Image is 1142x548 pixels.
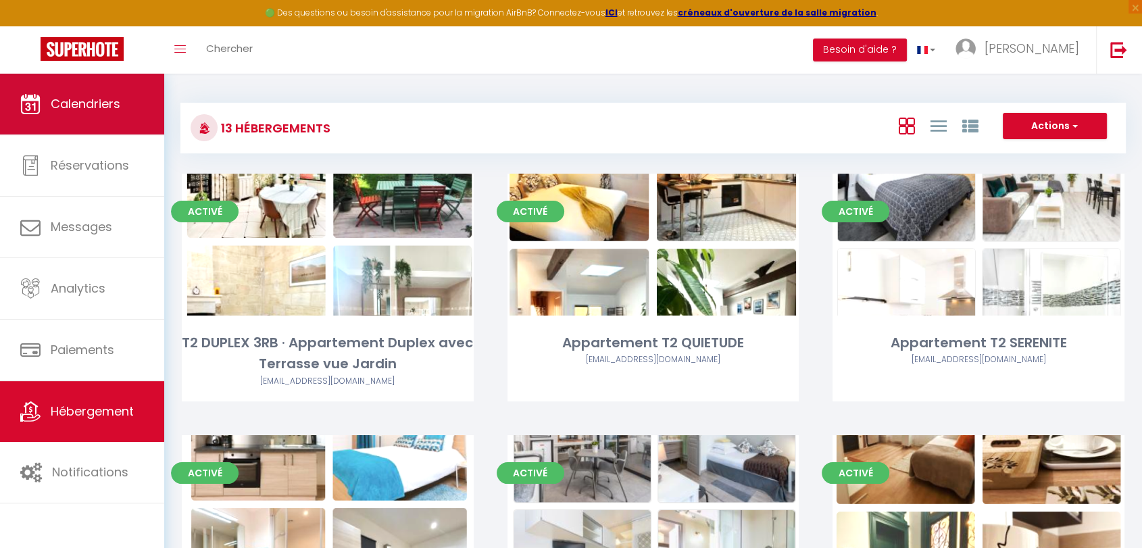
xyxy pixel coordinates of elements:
[822,462,889,484] span: Activé
[51,95,120,112] span: Calendriers
[196,26,263,74] a: Chercher
[497,462,564,484] span: Activé
[51,157,129,174] span: Réservations
[182,375,474,388] div: Airbnb
[206,41,253,55] span: Chercher
[51,280,105,297] span: Analytics
[833,332,1124,353] div: Appartement T2 SERENITE
[507,353,799,366] div: Airbnb
[218,113,330,143] h3: 13 Hébergements
[51,218,112,235] span: Messages
[678,7,876,18] a: créneaux d'ouverture de la salle migration
[1003,113,1107,140] button: Actions
[945,26,1096,74] a: ... [PERSON_NAME]
[955,39,976,59] img: ...
[930,114,946,136] a: Vue en Liste
[51,403,134,420] span: Hébergement
[1110,41,1127,58] img: logout
[51,341,114,358] span: Paiements
[41,37,124,61] img: Super Booking
[898,114,914,136] a: Vue en Box
[822,201,889,222] span: Activé
[507,332,799,353] div: Appartement T2 QUIETUDE
[962,114,978,136] a: Vue par Groupe
[171,201,239,222] span: Activé
[813,39,907,61] button: Besoin d'aide ?
[833,353,1124,366] div: Airbnb
[605,7,618,18] a: ICI
[171,462,239,484] span: Activé
[497,201,564,222] span: Activé
[11,5,51,46] button: Ouvrir le widget de chat LiveChat
[182,332,474,375] div: T2 DUPLEX 3RB · Appartement Duplex avec Terrasse vue Jardin
[52,464,128,480] span: Notifications
[985,40,1079,57] span: [PERSON_NAME]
